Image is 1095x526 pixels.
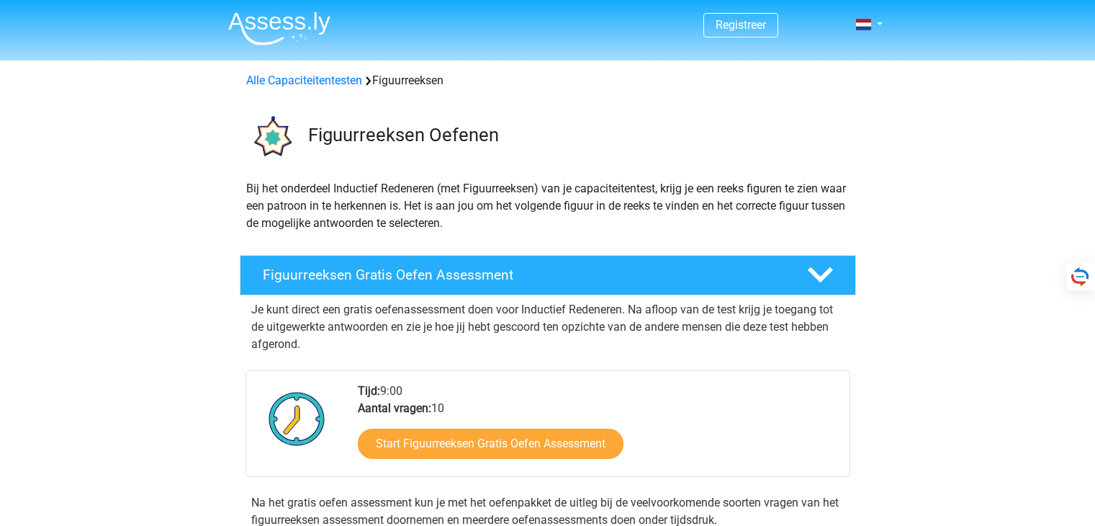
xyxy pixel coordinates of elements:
div: Figuurreeksen [240,72,855,89]
a: Start Figuurreeksen Gratis Oefen Assessment [358,429,623,459]
a: Figuurreeksen Gratis Oefen Assessment [234,255,862,295]
p: Je kunt direct een gratis oefenassessment doen voor Inductief Redeneren. Na afloop van de test kr... [251,301,844,353]
a: Alle Capaciteitentesten [246,73,362,87]
h3: Figuurreeksen Oefenen [308,124,844,146]
img: Klok [261,383,333,455]
b: Aantal vragen: [358,401,431,415]
img: figuurreeksen [240,107,302,168]
h4: Figuurreeksen Gratis Oefen Assessment [263,267,784,283]
b: Tijd: [358,384,380,398]
div: 9:00 10 [347,383,849,476]
img: Assessly [228,12,330,45]
a: Registreer [716,18,766,32]
p: Bij het onderdeel Inductief Redeneren (met Figuurreeksen) van je capaciteitentest, krijg je een r... [246,180,850,232]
